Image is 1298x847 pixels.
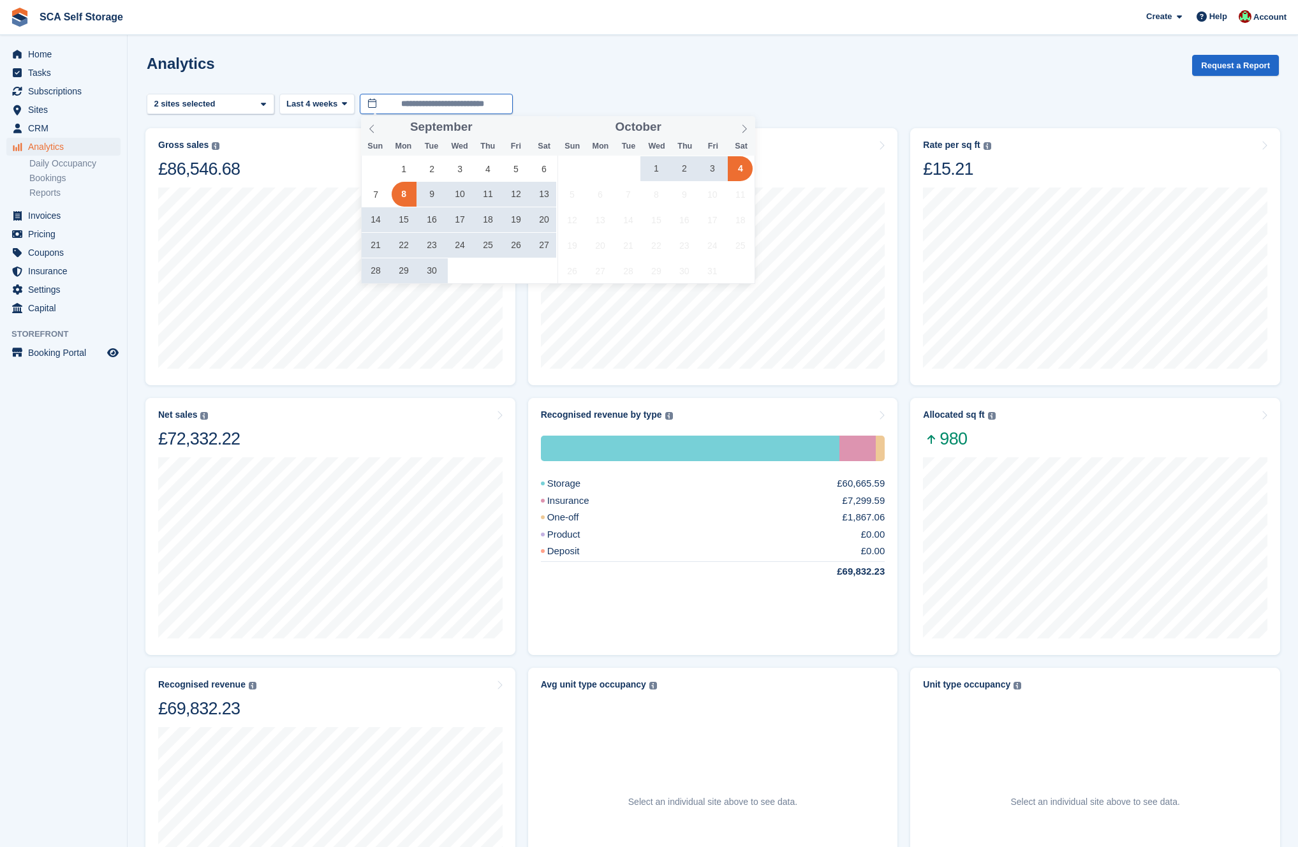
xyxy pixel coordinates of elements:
a: Daily Occupancy [29,158,121,170]
span: September 12, 2025 [503,182,528,207]
span: October 17, 2025 [700,207,725,232]
span: Fri [699,142,727,151]
h2: Analytics [147,55,215,72]
span: October 5, 2025 [560,182,585,207]
a: menu [6,262,121,280]
input: Year [473,121,513,134]
span: October 10, 2025 [700,182,725,207]
span: October 3, 2025 [700,156,725,181]
span: September 7, 2025 [364,182,388,207]
button: Last 4 weeks [279,94,355,115]
span: Subscriptions [28,82,105,100]
span: September 26, 2025 [503,233,528,258]
span: October 1, 2025 [644,156,668,181]
span: October 2, 2025 [672,156,697,181]
span: September 4, 2025 [476,156,501,181]
a: menu [6,119,121,137]
span: October 18, 2025 [728,207,753,232]
span: September 1, 2025 [392,156,417,181]
span: October 21, 2025 [616,233,640,258]
span: October 26, 2025 [560,258,585,283]
div: Gross sales [158,140,209,151]
img: icon-info-grey-7440780725fd019a000dd9b08b2336e03edf1995a4989e88bcd33f0948082b44.svg [649,682,657,689]
span: Sites [28,101,105,119]
div: £69,832.23 [158,698,256,719]
span: October 11, 2025 [728,182,753,207]
span: September 20, 2025 [531,207,556,232]
span: Wed [446,142,474,151]
span: September 21, 2025 [364,233,388,258]
span: September 16, 2025 [420,207,445,232]
div: £15.21 [923,158,991,180]
span: September 11, 2025 [476,182,501,207]
span: September 3, 2025 [448,156,473,181]
span: September [410,121,473,133]
div: £0.00 [861,544,885,559]
img: Dale Chapman [1239,10,1251,23]
span: September 5, 2025 [503,156,528,181]
span: Fri [502,142,530,151]
span: September 24, 2025 [448,233,473,258]
span: October 6, 2025 [587,182,612,207]
div: 2 sites selected [152,98,220,110]
div: £7,299.59 [843,494,885,508]
button: Request a Report [1192,55,1279,76]
span: Sat [727,142,755,151]
span: Booking Portal [28,344,105,362]
a: menu [6,244,121,261]
img: icon-info-grey-7440780725fd019a000dd9b08b2336e03edf1995a4989e88bcd33f0948082b44.svg [249,682,256,689]
div: Deposit [541,544,610,559]
span: September 22, 2025 [392,233,417,258]
span: Wed [643,142,671,151]
div: £1,867.06 [843,510,885,525]
a: SCA Self Storage [34,6,128,27]
span: Tue [417,142,445,151]
img: icon-info-grey-7440780725fd019a000dd9b08b2336e03edf1995a4989e88bcd33f0948082b44.svg [212,142,219,150]
span: September 14, 2025 [364,207,388,232]
span: September 28, 2025 [364,258,388,283]
span: Settings [28,281,105,298]
span: September 27, 2025 [531,233,556,258]
img: icon-info-grey-7440780725fd019a000dd9b08b2336e03edf1995a4989e88bcd33f0948082b44.svg [1014,682,1021,689]
a: Reports [29,187,121,199]
img: stora-icon-8386f47178a22dfd0bd8f6a31ec36ba5ce8667c1dd55bd0f319d3a0aa187defe.svg [10,8,29,27]
a: menu [6,281,121,298]
span: October 9, 2025 [672,182,697,207]
span: October 8, 2025 [644,182,668,207]
span: September 10, 2025 [448,182,473,207]
div: £72,332.22 [158,428,240,450]
div: Storage [541,436,840,461]
div: Net sales [158,409,197,420]
span: September 6, 2025 [531,156,556,181]
span: October 13, 2025 [587,207,612,232]
span: Thu [474,142,502,151]
span: Insurance [28,262,105,280]
span: Create [1146,10,1172,23]
div: Storage [541,476,612,491]
div: Rate per sq ft [923,140,980,151]
a: menu [6,207,121,225]
span: Coupons [28,244,105,261]
span: September 2, 2025 [420,156,445,181]
span: Tue [614,142,642,151]
div: One-off [876,436,885,461]
span: September 23, 2025 [420,233,445,258]
span: Mon [586,142,614,151]
a: Preview store [105,345,121,360]
span: September 18, 2025 [476,207,501,232]
span: October 31, 2025 [700,258,725,283]
span: September 9, 2025 [420,182,445,207]
p: Select an individual site above to see data. [1010,795,1179,809]
a: menu [6,138,121,156]
div: £86,546.68 [158,158,240,180]
a: menu [6,64,121,82]
span: October [616,121,661,133]
span: Storefront [11,328,127,341]
span: October 28, 2025 [616,258,640,283]
span: Invoices [28,207,105,225]
span: Home [28,45,105,63]
div: Insurance [541,494,620,508]
div: Allocated sq ft [923,409,984,420]
div: £69,832.23 [806,564,885,579]
span: Mon [389,142,417,151]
